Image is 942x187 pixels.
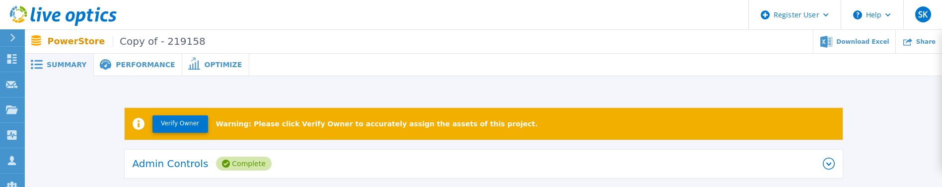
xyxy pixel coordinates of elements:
[47,61,86,68] span: Summary
[116,61,175,68] span: Performance
[916,39,936,45] span: Share
[48,36,206,47] p: PowerStore
[836,39,889,45] span: Download Excel
[113,36,205,47] span: Copy of - 219158
[918,10,928,18] span: SK
[204,61,242,68] span: Optimize
[216,157,271,171] div: Complete
[152,115,208,133] button: Verify Owner
[216,120,538,128] p: Warning: Please click Verify Owner to accurately assign the assets of this project.
[133,159,209,169] p: Admin Controls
